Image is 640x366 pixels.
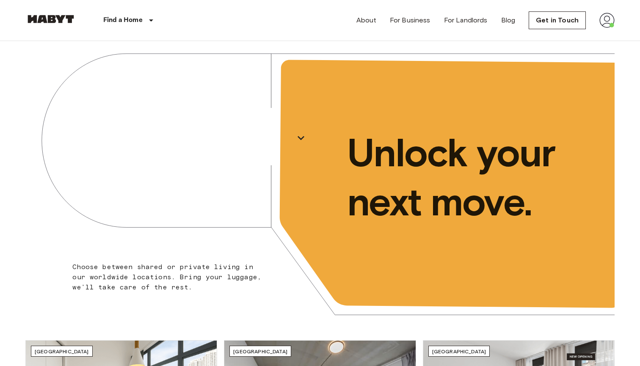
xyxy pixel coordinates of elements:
[529,11,586,29] a: Get in Touch
[72,262,267,292] p: Choose between shared or private living in our worldwide locations. Bring your luggage, we'll tak...
[233,348,287,355] span: [GEOGRAPHIC_DATA]
[25,15,76,23] img: Habyt
[347,128,601,226] p: Unlock your next move.
[390,15,430,25] a: For Business
[599,13,615,28] img: avatar
[35,348,89,355] span: [GEOGRAPHIC_DATA]
[356,15,376,25] a: About
[432,348,486,355] span: [GEOGRAPHIC_DATA]
[103,15,143,25] p: Find a Home
[444,15,488,25] a: For Landlords
[501,15,516,25] a: Blog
